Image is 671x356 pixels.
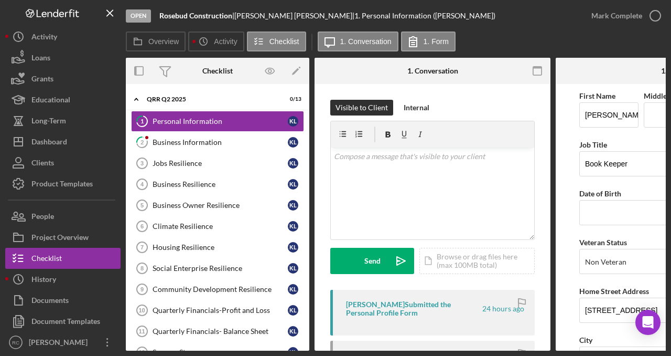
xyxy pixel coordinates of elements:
[579,336,592,344] label: City
[188,32,244,51] button: Activity
[407,67,458,75] div: 1. Conversation
[424,37,449,46] label: 1. Form
[5,89,121,110] button: Educational
[579,91,615,100] label: First Name
[138,349,145,355] tspan: 12
[153,201,288,210] div: Business Owner Resilience
[482,305,524,313] time: 2025-09-08 20:34
[31,227,89,250] div: Project Overview
[31,290,69,313] div: Documents
[5,131,121,152] button: Dashboard
[153,285,288,294] div: Community Development Resilience
[288,116,298,127] div: K L
[31,131,67,155] div: Dashboard
[5,68,121,89] button: Grants
[131,258,304,279] a: 8Social Enterprise ResilienceKL
[31,110,66,134] div: Long-Term
[330,248,414,274] button: Send
[126,32,186,51] button: Overview
[346,300,481,317] div: [PERSON_NAME] Submitted the Personal Profile Form
[579,287,649,296] label: Home Street Address
[131,216,304,237] a: 6Climate ResilienceKL
[26,332,94,355] div: [PERSON_NAME]
[591,5,642,26] div: Mark Complete
[138,307,145,313] tspan: 10
[283,96,301,102] div: 0 / 13
[288,179,298,190] div: K L
[131,153,304,174] a: 3Jobs ResilienceKL
[5,152,121,173] a: Clients
[5,26,121,47] button: Activity
[31,89,70,113] div: Educational
[401,32,456,51] button: 1. Form
[31,173,93,197] div: Product Templates
[5,227,121,248] button: Project Overview
[140,223,144,229] tspan: 6
[404,100,429,116] div: Internal
[153,327,288,336] div: Quarterly Financials- Balance Sheet
[131,195,304,216] a: 5Business Owner ResilienceKL
[140,244,144,250] tspan: 7
[31,206,54,229] div: People
[340,37,392,46] label: 1. Conversation
[288,158,298,169] div: K L
[31,47,50,71] div: Loans
[140,265,144,271] tspan: 8
[5,311,121,332] button: Document Templates
[31,26,57,50] div: Activity
[364,248,381,274] div: Send
[288,200,298,211] div: K L
[153,117,288,125] div: Personal Information
[5,248,121,269] button: Checklist
[354,12,495,20] div: 1. Personal Information ([PERSON_NAME])
[202,67,233,75] div: Checklist
[159,11,232,20] b: Rosebud Construction
[247,32,306,51] button: Checklist
[5,110,121,131] button: Long-Term
[153,222,288,231] div: Climate Resilience
[12,340,19,345] text: RC
[126,9,151,23] div: Open
[269,37,299,46] label: Checklist
[31,68,53,92] div: Grants
[234,12,354,20] div: [PERSON_NAME] [PERSON_NAME] |
[153,138,288,146] div: Business Information
[140,286,144,292] tspan: 9
[288,137,298,148] div: K L
[138,328,145,334] tspan: 11
[31,248,62,271] div: Checklist
[5,173,121,194] button: Product Templates
[131,111,304,132] a: 1Personal InformationKL
[5,290,121,311] button: Documents
[31,311,100,334] div: Document Templates
[5,206,121,227] button: People
[153,180,288,189] div: Business Resilience
[131,237,304,258] a: 7Housing ResilienceKL
[5,47,121,68] button: Loans
[288,305,298,316] div: K L
[140,139,144,145] tspan: 2
[635,310,661,335] div: Open Intercom Messenger
[153,306,288,315] div: Quarterly Financials-Profit and Loss
[153,264,288,273] div: Social Enterprise Resilience
[131,174,304,195] a: 4Business ResilienceKL
[131,321,304,342] a: 11Quarterly Financials- Balance SheetKL
[31,152,54,176] div: Clients
[398,100,435,116] button: Internal
[131,132,304,153] a: 2Business InformationKL
[131,279,304,300] a: 9Community Development ResilienceKL
[148,37,179,46] label: Overview
[5,269,121,290] button: History
[581,5,666,26] button: Mark Complete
